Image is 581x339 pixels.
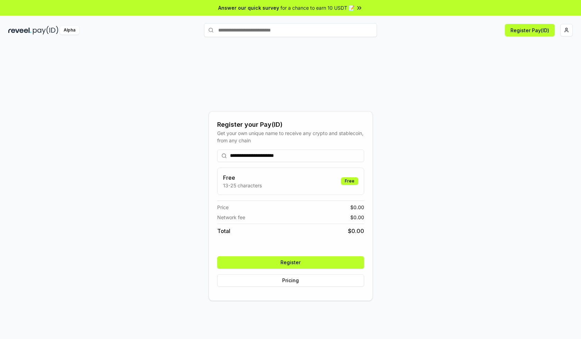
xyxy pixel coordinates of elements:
div: Get your own unique name to receive any crypto and stablecoin, from any chain [217,130,364,144]
div: Register your Pay(ID) [217,120,364,130]
span: $ 0.00 [350,214,364,221]
button: Register [217,256,364,269]
span: Answer our quick survey [218,4,279,11]
div: Alpha [60,26,79,35]
img: pay_id [33,26,58,35]
img: reveel_dark [8,26,31,35]
span: Price [217,204,229,211]
button: Register Pay(ID) [505,24,555,36]
p: 13-25 characters [223,182,262,189]
div: Free [341,177,358,185]
button: Pricing [217,274,364,287]
h3: Free [223,173,262,182]
span: Total [217,227,230,235]
span: $ 0.00 [348,227,364,235]
span: $ 0.00 [350,204,364,211]
span: for a chance to earn 10 USDT 📝 [280,4,354,11]
span: Network fee [217,214,245,221]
